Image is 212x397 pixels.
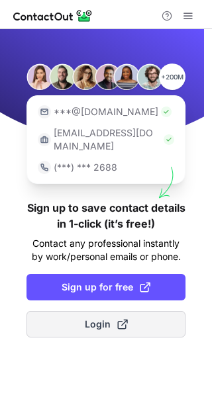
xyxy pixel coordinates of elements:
[26,200,185,232] h1: Sign up to save contact details in 1-click (it’s free!)
[62,281,150,294] span: Sign up for free
[38,105,51,118] img: https://contactout.com/extension/app/static/media/login-email-icon.f64bce713bb5cd1896fef81aa7b14a...
[26,237,185,263] p: Contact any professional instantly by work/personal emails or phone.
[72,64,99,90] img: Person #3
[26,64,53,90] img: Person #1
[54,105,158,118] p: ***@[DOMAIN_NAME]
[159,64,185,90] p: +200M
[164,134,174,145] img: Check Icon
[26,274,185,300] button: Sign up for free
[26,311,185,337] button: Login
[49,64,76,90] img: Person #2
[38,133,51,146] img: https://contactout.com/extension/app/static/media/login-work-icon.638a5007170bc45168077fde17b29a1...
[54,126,161,153] p: [EMAIL_ADDRESS][DOMAIN_NAME]
[161,107,172,117] img: Check Icon
[95,64,121,90] img: Person #4
[136,64,163,90] img: Person #6
[113,64,140,90] img: Person #5
[13,8,93,24] img: ContactOut v5.3.10
[85,318,128,331] span: Login
[38,161,51,174] img: https://contactout.com/extension/app/static/media/login-phone-icon.bacfcb865e29de816d437549d7f4cb...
